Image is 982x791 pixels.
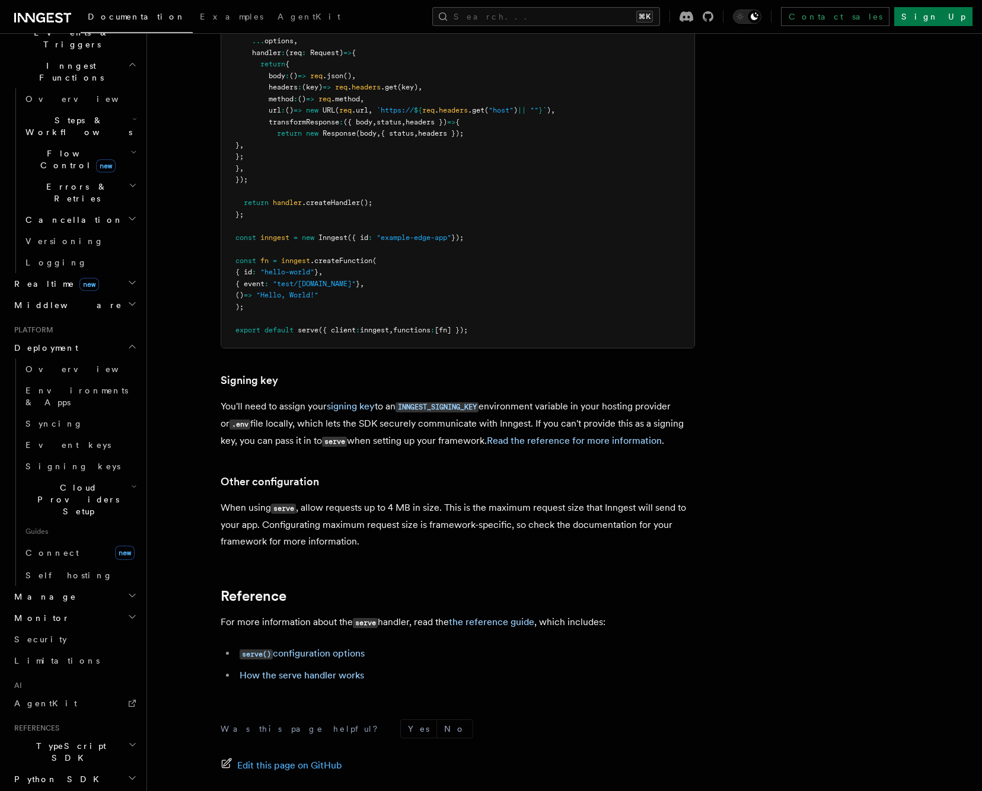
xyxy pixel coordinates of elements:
[244,291,252,299] span: =>
[21,176,139,209] button: Errors & Retries
[25,571,113,580] span: Self hosting
[9,586,139,607] button: Manage
[439,106,468,114] span: headers
[221,398,695,450] p: You'll need to assign your to an environment variable in your hosting provider or file locally, w...
[269,72,285,80] span: body
[377,233,451,242] span: "example-edge-app"
[9,88,139,273] div: Inngest Functions
[381,129,414,137] span: { status
[343,72,352,80] span: ()
[271,504,296,514] code: serve
[547,106,551,114] span: )
[518,106,526,114] span: ||
[9,681,22,690] span: AI
[396,402,479,412] code: INNGEST_SIGNING_KEY
[289,72,298,80] span: ()
[240,648,365,659] a: serve()configuration options
[25,94,148,104] span: Overview
[235,164,240,172] span: }
[25,548,79,558] span: Connect
[306,106,318,114] span: new
[115,546,135,560] span: new
[298,326,318,334] span: serve
[277,129,302,137] span: return
[25,440,111,450] span: Event keys
[356,280,360,288] span: }
[298,83,302,91] span: :
[25,386,128,407] span: Environments & Apps
[414,129,418,137] span: ,
[9,723,59,733] span: References
[331,95,360,103] span: .method
[302,198,360,207] span: .createHandler
[235,280,264,288] span: { event
[285,72,289,80] span: :
[377,106,414,114] span: `https://
[302,233,314,242] span: new
[269,83,298,91] span: headers
[221,588,286,604] a: Reference
[314,268,318,276] span: }
[14,656,100,665] span: Limitations
[360,95,364,103] span: ,
[306,129,318,137] span: new
[356,129,377,137] span: (body
[193,4,270,32] a: Examples
[323,72,343,80] span: .json
[418,129,464,137] span: headers });
[221,473,319,490] a: Other configuration
[781,7,889,26] a: Contact sales
[437,720,473,738] button: No
[221,372,278,389] a: Signing key
[21,181,129,204] span: Errors & Retries
[221,757,342,774] a: Edit this page on GitHub
[9,299,122,311] span: Middleware
[81,4,193,33] a: Documentation
[252,37,264,45] span: ...
[21,143,139,176] button: Flow Controlnew
[318,95,331,103] span: req
[352,72,356,80] span: ,
[360,280,364,288] span: ,
[21,541,139,565] a: Connectnew
[347,233,368,242] span: ({ id
[221,499,695,550] p: When using , allow requests up to 4 MB in size. This is the maximum request size that Inngest wil...
[9,55,139,88] button: Inngest Functions
[273,257,277,265] span: =
[397,83,418,91] span: (key)
[302,49,306,57] span: :
[733,9,761,24] button: Toggle dark mode
[368,233,372,242] span: :
[244,198,269,207] span: return
[449,616,534,627] a: the reference guide
[435,326,468,334] span: [fn] });
[377,129,381,137] span: ,
[25,419,83,428] span: Syncing
[79,278,99,291] span: new
[468,106,484,114] span: .get
[281,49,285,57] span: :
[484,106,489,114] span: (
[21,88,139,110] a: Overview
[323,106,335,114] span: URL
[9,22,139,55] button: Events & Triggers
[353,618,378,628] code: serve
[21,434,139,456] a: Event keys
[221,614,695,631] p: For more information about the handler, read the , which includes:
[343,49,352,57] span: =>
[269,106,281,114] span: url
[25,236,104,246] span: Versioning
[9,693,139,714] a: AgentKit
[264,326,294,334] span: default
[278,12,340,21] span: AgentKit
[294,37,298,45] span: ,
[235,291,244,299] span: ()
[21,209,139,230] button: Cancellation
[235,175,248,184] span: });
[252,49,281,57] span: handler
[25,258,87,267] span: Logging
[306,95,314,103] span: =>
[9,740,128,764] span: TypeScript SDK
[551,106,555,114] span: ,
[21,522,139,541] span: Guides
